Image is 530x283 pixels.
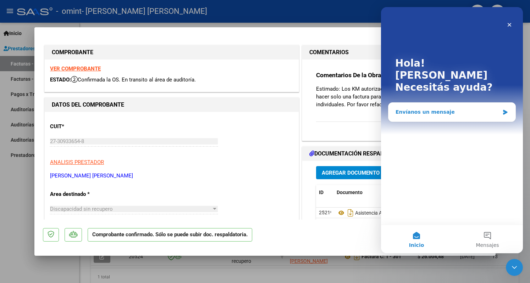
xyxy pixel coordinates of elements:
[316,166,385,179] button: Agregar Documento
[50,123,123,131] p: CUIT
[319,189,324,195] span: ID
[319,210,333,215] span: 25219
[50,172,293,180] p: [PERSON_NAME] [PERSON_NAME]
[88,228,252,242] p: Comprobante confirmado. Sólo se puede subir doc. respaldatoria.
[50,66,101,72] a: VER COMPROBANTE
[302,147,485,161] mat-expansion-panel-header: DOCUMENTACIÓN RESPALDATORIA
[506,259,523,276] iframe: Intercom live chat
[71,77,196,83] span: Confirmada la OS. En transito al área de auditoría.
[346,207,355,219] i: Descargar documento
[334,185,387,200] datatable-header-cell: Documento
[337,189,363,195] span: Documento
[316,85,471,108] p: Estimado: Los KM autorizados son 204 en total, por favor debe hacer solo una factura para el tran...
[52,101,124,108] strong: DATOS DEL COMPROBANTE
[309,48,349,57] h1: COMENTARIOS
[316,72,402,79] strong: Comentarios De la Obra Social:
[50,190,123,198] p: Area destinado *
[302,45,485,60] mat-expansion-panel-header: COMENTARIOS
[50,77,71,83] span: ESTADO:
[52,49,93,56] strong: COMPROBANTE
[316,185,334,200] datatable-header-cell: ID
[302,60,485,141] div: COMENTARIOS
[50,206,113,212] span: Discapacidad sin recupero
[50,159,104,165] span: ANALISIS PRESTADOR
[309,149,412,158] h1: DOCUMENTACIÓN RESPALDATORIA
[381,7,523,253] iframe: Intercom live chat
[322,170,380,176] span: Agregar Documento
[337,210,441,216] span: Asistencia Agosto Terapia Ocupacional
